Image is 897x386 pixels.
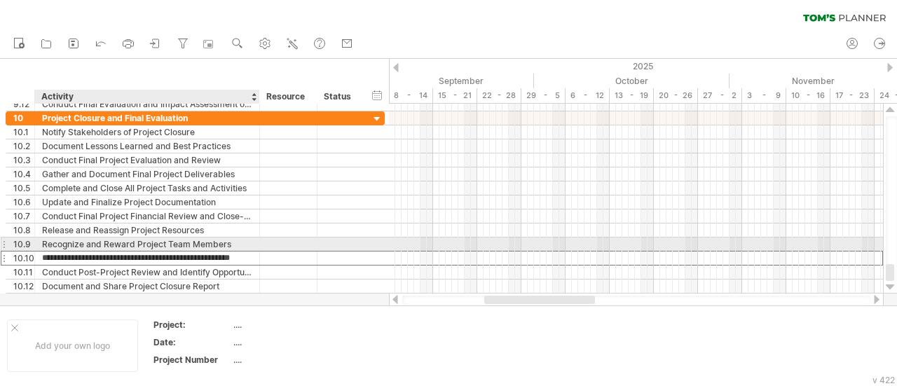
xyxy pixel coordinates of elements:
[389,88,433,103] div: 8 - 14
[13,251,34,265] div: 10.10
[13,111,34,125] div: 10
[42,97,252,111] div: Conduct Final Evaluation and Impact Assessment of Project
[345,74,534,88] div: September 2025
[153,354,231,366] div: Project Number
[42,153,252,167] div: Conduct Final Project Evaluation and Review
[13,153,34,167] div: 10.3
[42,266,252,279] div: Conduct Post-Project Review and Identify Opportunities for Improvement
[233,354,351,366] div: ....
[153,319,231,331] div: Project:
[477,88,521,103] div: 22 - 28
[534,74,730,88] div: October 2025
[786,88,830,103] div: 10 - 16
[13,97,34,111] div: 9.12
[13,237,34,251] div: 10.9
[13,139,34,153] div: 10.2
[42,280,252,293] div: Document and Share Project Closure Report
[566,88,610,103] div: 6 - 12
[42,181,252,195] div: Complete and Close All Project Tasks and Activities
[521,88,566,103] div: 29 - 5
[433,88,477,103] div: 15 - 21
[153,336,231,348] div: Date:
[654,88,698,103] div: 20 - 26
[13,223,34,237] div: 10.8
[41,90,252,104] div: Activity
[698,88,742,103] div: 27 - 2
[830,88,875,103] div: 17 - 23
[42,237,252,251] div: Recognize and Reward Project Team Members
[13,125,34,139] div: 10.1
[13,167,34,181] div: 10.4
[324,90,355,104] div: Status
[13,266,34,279] div: 10.11
[42,125,252,139] div: Notify Stakeholders of Project Closure
[7,319,138,372] div: Add your own logo
[13,280,34,293] div: 10.12
[42,167,252,181] div: Gather and Document Final Project Deliverables
[42,223,252,237] div: Release and Reassign Project Resources
[13,195,34,209] div: 10.6
[42,111,252,125] div: Project Closure and Final Evaluation
[42,209,252,223] div: Conduct Final Project Financial Review and Close-out
[42,139,252,153] div: Document Lessons Learned and Best Practices
[610,88,654,103] div: 13 - 19
[872,375,895,385] div: v 422
[266,90,309,104] div: Resource
[13,209,34,223] div: 10.7
[742,88,786,103] div: 3 - 9
[233,319,351,331] div: ....
[42,195,252,209] div: Update and Finalize Project Documentation
[13,181,34,195] div: 10.5
[233,336,351,348] div: ....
